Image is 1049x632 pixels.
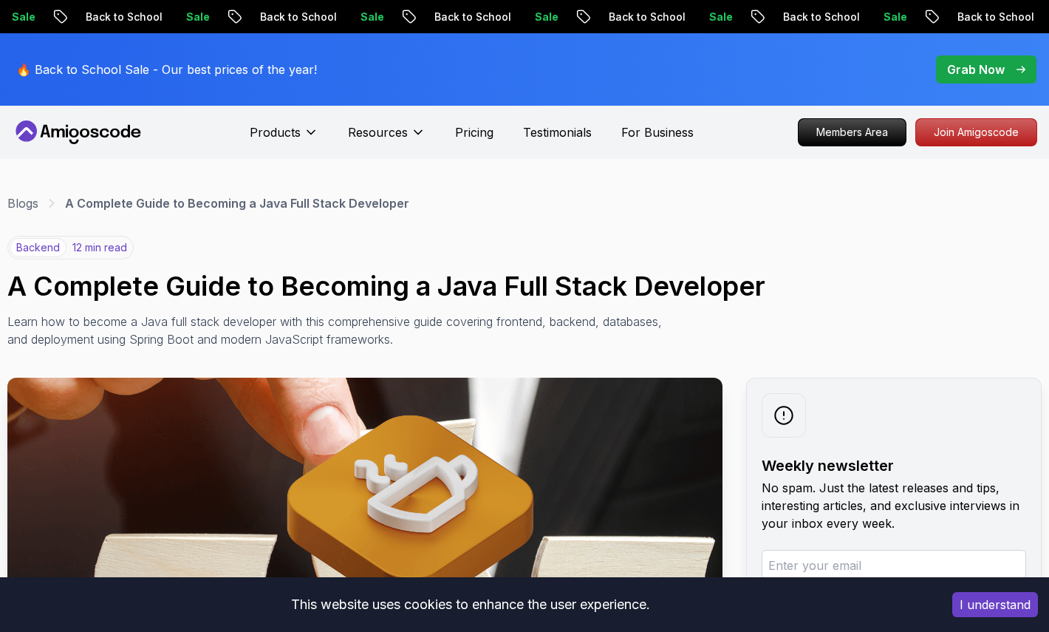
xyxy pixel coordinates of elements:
[762,479,1026,532] p: No spam. Just the latest releases and tips, interesting articles, and exclusive interviews in you...
[70,10,171,24] p: Back to School
[250,123,318,153] button: Products
[348,123,426,153] button: Resources
[799,119,906,146] p: Members Area
[7,194,38,212] a: Blogs
[7,313,669,348] p: Learn how to become a Java full stack developer with this comprehensive guide covering frontend, ...
[348,123,408,141] p: Resources
[942,10,1042,24] p: Back to School
[7,271,1042,301] h1: A Complete Guide to Becoming a Java Full Stack Developer
[947,61,1005,78] p: Grab Now
[11,588,930,621] div: This website uses cookies to enhance the user experience.
[65,194,409,212] p: A Complete Guide to Becoming a Java Full Stack Developer
[621,123,694,141] a: For Business
[762,550,1026,581] input: Enter your email
[10,238,66,257] p: backend
[798,118,906,146] a: Members Area
[519,10,567,24] p: Sale
[593,10,694,24] p: Back to School
[694,10,741,24] p: Sale
[916,119,1036,146] p: Join Amigoscode
[245,10,345,24] p: Back to School
[523,123,592,141] a: Testimonials
[72,240,127,255] p: 12 min read
[419,10,519,24] p: Back to School
[345,10,392,24] p: Sale
[250,123,301,141] p: Products
[868,10,915,24] p: Sale
[171,10,218,24] p: Sale
[952,592,1038,617] button: Accept cookies
[16,61,317,78] p: 🔥 Back to School Sale - Our best prices of the year!
[768,10,868,24] p: Back to School
[762,455,1026,476] h2: Weekly newsletter
[915,118,1037,146] a: Join Amigoscode
[455,123,493,141] a: Pricing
